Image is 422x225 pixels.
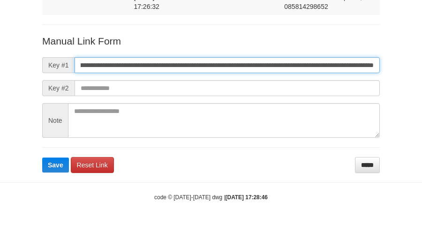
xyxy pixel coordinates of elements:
button: Save [42,157,69,172]
a: Reset Link [71,157,114,173]
span: Copy 085814298652 to clipboard [284,3,328,10]
p: Manual Link Form [42,34,380,48]
small: code © [DATE]-[DATE] dwg | [154,194,268,201]
span: Save [48,161,63,169]
strong: [DATE] 17:28:46 [226,194,268,201]
span: Key #1 [42,57,75,73]
span: Note [42,103,68,138]
span: Reset Link [77,161,108,169]
span: Key #2 [42,80,75,96]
